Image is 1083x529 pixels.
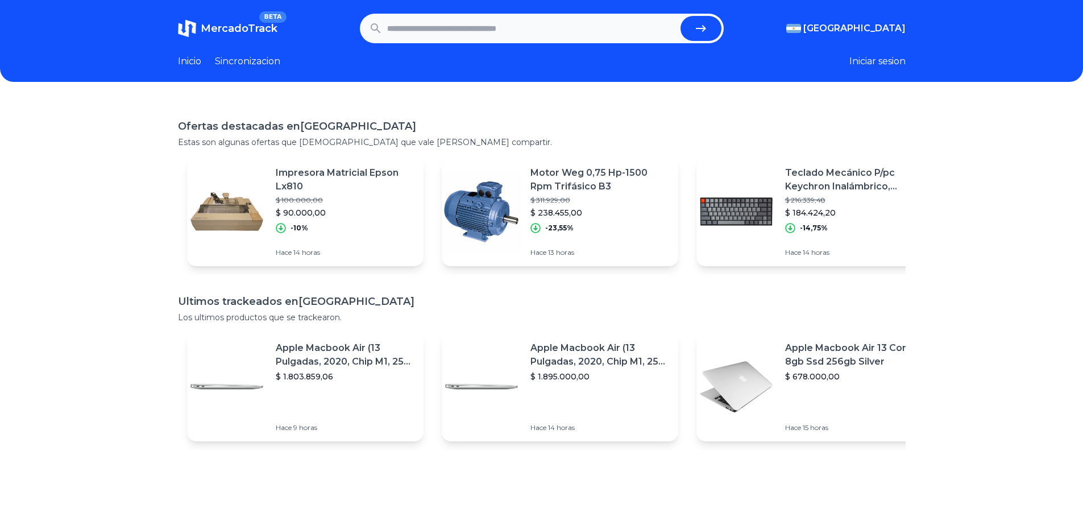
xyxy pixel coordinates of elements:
[276,423,414,432] p: Hace 9 horas
[785,207,924,218] p: $ 184.424,20
[201,22,277,35] span: MercadoTrack
[178,118,906,134] h1: Ofertas destacadas en [GEOGRAPHIC_DATA]
[785,166,924,193] p: Teclado Mecánico P/pc Keychron Inalámbrico, Switch Rojo
[530,423,669,432] p: Hace 14 horas
[785,423,924,432] p: Hace 15 horas
[442,347,521,427] img: Featured image
[178,55,201,68] a: Inicio
[442,172,521,251] img: Featured image
[545,224,574,233] p: -23,55%
[849,55,906,68] button: Iniciar sesion
[259,11,286,23] span: BETA
[291,224,308,233] p: -10%
[530,166,669,193] p: Motor Weg 0,75 Hp-1500 Rpm Trifásico B3
[178,137,906,148] p: Estas son algunas ofertas que [DEMOGRAPHIC_DATA] que vale [PERSON_NAME] compartir.
[786,22,906,35] button: [GEOGRAPHIC_DATA]
[696,347,776,427] img: Featured image
[442,332,678,441] a: Featured imageApple Macbook Air (13 Pulgadas, 2020, Chip M1, 256 Gb De Ssd, 8 Gb De Ram) - Plata$...
[215,55,280,68] a: Sincronizacion
[187,157,424,266] a: Featured imageImpresora Matricial Epson Lx810$ 100.000,00$ 90.000,00-10%Hace 14 horas
[178,294,906,309] h1: Ultimos trackeados en [GEOGRAPHIC_DATA]
[276,248,414,257] p: Hace 14 horas
[442,157,678,266] a: Featured imageMotor Weg 0,75 Hp-1500 Rpm Trifásico B3$ 311.929,00$ 238.455,00-23,55%Hace 13 horas
[785,196,924,205] p: $ 216.339,48
[178,312,906,323] p: Los ultimos productos que se trackearon.
[696,172,776,251] img: Featured image
[187,172,267,251] img: Featured image
[187,347,267,427] img: Featured image
[530,341,669,369] p: Apple Macbook Air (13 Pulgadas, 2020, Chip M1, 256 Gb De Ssd, 8 Gb De Ram) - Plata
[785,248,924,257] p: Hace 14 horas
[696,332,933,441] a: Featured imageApple Macbook Air 13 Core I5 8gb Ssd 256gb Silver$ 678.000,00Hace 15 horas
[785,341,924,369] p: Apple Macbook Air 13 Core I5 8gb Ssd 256gb Silver
[276,196,414,205] p: $ 100.000,00
[276,166,414,193] p: Impresora Matricial Epson Lx810
[530,248,669,257] p: Hace 13 horas
[786,24,801,33] img: Argentina
[276,341,414,369] p: Apple Macbook Air (13 Pulgadas, 2020, Chip M1, 256 Gb De Ssd, 8 Gb De Ram) - Plata
[785,371,924,382] p: $ 678.000,00
[276,371,414,382] p: $ 1.803.859,06
[178,19,277,38] a: MercadoTrackBETA
[178,19,196,38] img: MercadoTrack
[530,196,669,205] p: $ 311.929,00
[276,207,414,218] p: $ 90.000,00
[187,332,424,441] a: Featured imageApple Macbook Air (13 Pulgadas, 2020, Chip M1, 256 Gb De Ssd, 8 Gb De Ram) - Plata$...
[803,22,906,35] span: [GEOGRAPHIC_DATA]
[800,224,828,233] p: -14,75%
[696,157,933,266] a: Featured imageTeclado Mecánico P/pc Keychron Inalámbrico, Switch Rojo$ 216.339,48$ 184.424,20-14,...
[530,207,669,218] p: $ 238.455,00
[530,371,669,382] p: $ 1.895.000,00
